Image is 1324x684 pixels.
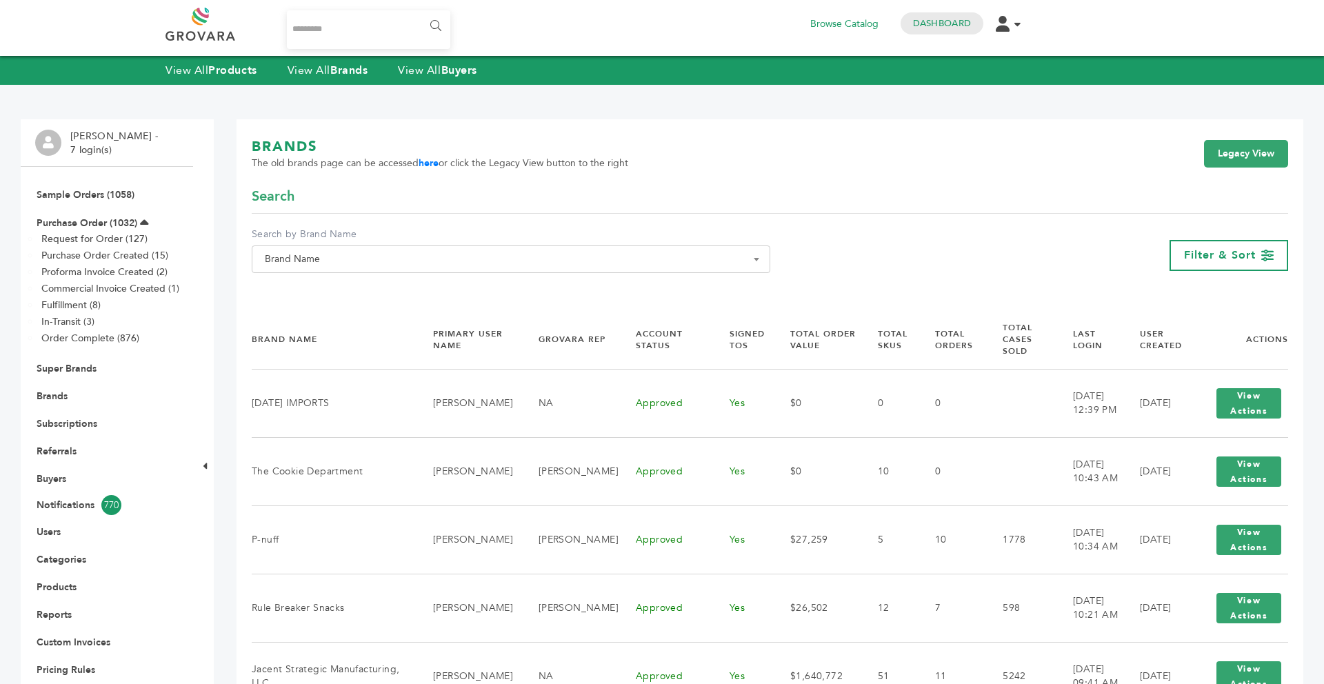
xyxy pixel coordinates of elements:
[252,574,416,642] td: Rule Breaker Snacks
[773,437,861,505] td: $0
[1204,140,1288,168] a: Legacy View
[1056,574,1123,642] td: [DATE] 10:21 AM
[861,310,918,369] th: Total SKUs
[252,310,416,369] th: Brand Name
[252,157,628,170] span: The old brands page can be accessed or click the Legacy View button to the right
[773,310,861,369] th: Total Order Value
[208,63,257,78] strong: Products
[1123,505,1192,574] td: [DATE]
[712,505,773,574] td: Yes
[37,663,95,676] a: Pricing Rules
[35,130,61,156] img: profile.png
[1216,388,1281,419] button: View Actions
[773,369,861,437] td: $0
[37,472,66,485] a: Buyers
[37,362,97,375] a: Super Brands
[619,505,712,574] td: Approved
[398,63,477,78] a: View AllBuyers
[37,390,68,403] a: Brands
[41,265,168,279] a: Proforma Invoice Created (2)
[1216,525,1281,555] button: View Actions
[521,505,619,574] td: [PERSON_NAME]
[165,63,257,78] a: View AllProducts
[918,437,985,505] td: 0
[41,282,179,295] a: Commercial Invoice Created (1)
[918,310,985,369] th: Total Orders
[37,495,177,515] a: Notifications770
[252,187,294,206] span: Search
[1056,310,1123,369] th: Last Login
[1184,248,1256,263] span: Filter & Sort
[37,188,134,201] a: Sample Orders (1058)
[1056,369,1123,437] td: [DATE] 12:39 PM
[1056,505,1123,574] td: [DATE] 10:34 AM
[330,63,368,78] strong: Brands
[712,574,773,642] td: Yes
[37,445,77,458] a: Referrals
[1123,437,1192,505] td: [DATE]
[252,369,416,437] td: [DATE] IMPORTS
[37,636,110,649] a: Custom Invoices
[712,310,773,369] th: Signed TOS
[773,505,861,574] td: $27,259
[861,437,918,505] td: 10
[619,574,712,642] td: Approved
[861,574,918,642] td: 12
[37,608,72,621] a: Reports
[259,250,763,269] span: Brand Name
[101,495,121,515] span: 770
[985,574,1056,642] td: 598
[288,63,368,78] a: View AllBrands
[712,369,773,437] td: Yes
[521,574,619,642] td: [PERSON_NAME]
[287,10,450,49] input: Search...
[41,249,168,262] a: Purchase Order Created (15)
[1216,456,1281,487] button: View Actions
[619,437,712,505] td: Approved
[1192,310,1288,369] th: Actions
[37,525,61,539] a: Users
[913,17,971,30] a: Dashboard
[521,437,619,505] td: [PERSON_NAME]
[37,553,86,566] a: Categories
[416,505,521,574] td: [PERSON_NAME]
[419,157,439,170] a: here
[252,437,416,505] td: The Cookie Department
[1056,437,1123,505] td: [DATE] 10:43 AM
[41,299,101,312] a: Fulfillment (8)
[37,417,97,430] a: Subscriptions
[416,369,521,437] td: [PERSON_NAME]
[985,310,1056,369] th: Total Cases Sold
[1216,593,1281,623] button: View Actions
[37,217,137,230] a: Purchase Order (1032)
[1123,310,1192,369] th: User Created
[521,369,619,437] td: NA
[441,63,477,78] strong: Buyers
[1123,574,1192,642] td: [DATE]
[810,17,879,32] a: Browse Catalog
[70,130,161,157] li: [PERSON_NAME] - 7 login(s)
[1123,369,1192,437] td: [DATE]
[37,581,77,594] a: Products
[619,369,712,437] td: Approved
[416,574,521,642] td: [PERSON_NAME]
[712,437,773,505] td: Yes
[918,505,985,574] td: 10
[861,369,918,437] td: 0
[252,228,770,241] label: Search by Brand Name
[861,505,918,574] td: 5
[252,505,416,574] td: P-nuff
[985,505,1056,574] td: 1778
[521,310,619,369] th: Grovara Rep
[416,310,521,369] th: Primary User Name
[41,232,148,245] a: Request for Order (127)
[773,574,861,642] td: $26,502
[252,137,628,157] h1: BRANDS
[252,245,770,273] span: Brand Name
[416,437,521,505] td: [PERSON_NAME]
[41,332,139,345] a: Order Complete (876)
[619,310,712,369] th: Account Status
[918,369,985,437] td: 0
[41,315,94,328] a: In-Transit (3)
[918,574,985,642] td: 7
